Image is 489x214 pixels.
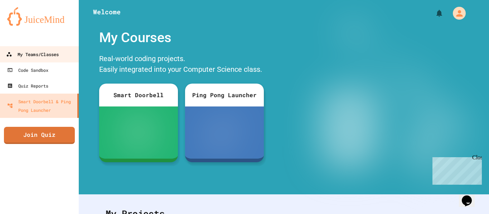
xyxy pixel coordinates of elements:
iframe: chat widget [430,154,482,185]
img: logo-orange.svg [7,7,72,26]
img: ppl-with-ball.png [208,118,240,147]
div: Ping Pong Launcher [185,84,264,106]
div: Smart Doorbell & Ping Pong Launcher [7,97,74,114]
img: sdb-white.svg [128,118,149,147]
div: My Courses [96,24,267,51]
div: Chat with us now!Close [3,3,49,45]
div: Code Sandbox [7,66,48,74]
div: My Account [445,5,468,21]
iframe: chat widget [459,185,482,207]
img: banner-image-my-projects.png [290,24,482,187]
div: Smart Doorbell [99,84,178,106]
a: Join Quiz [4,127,75,144]
div: Real-world coding projects. Easily integrated into your Computer Science class. [96,51,267,78]
div: My Teams/Classes [6,50,59,59]
div: Quiz Reports [7,81,48,90]
div: My Notifications [422,7,445,19]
